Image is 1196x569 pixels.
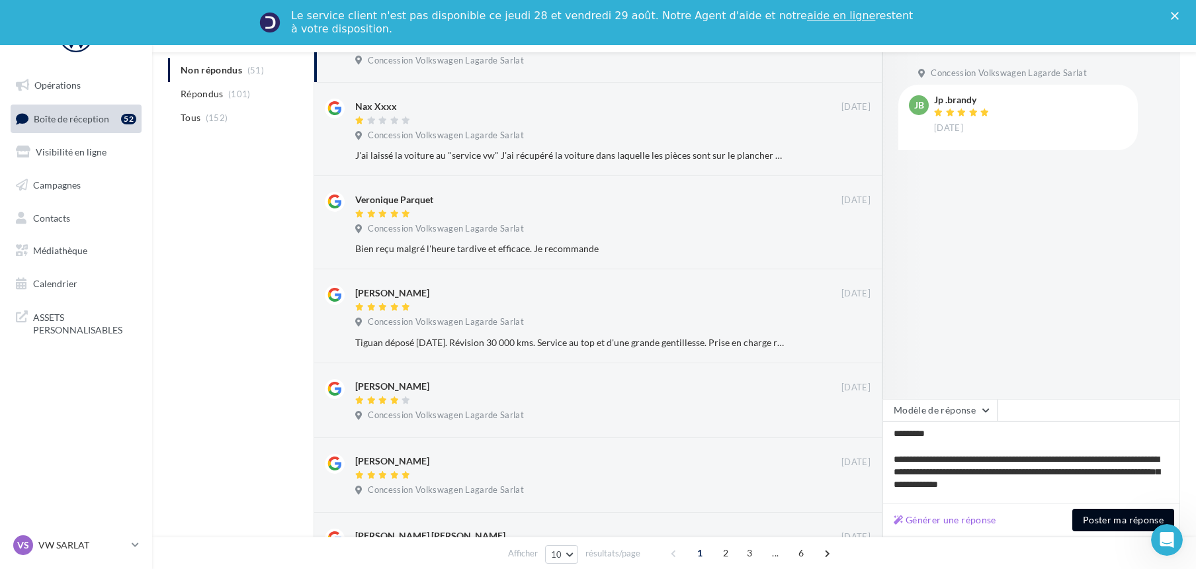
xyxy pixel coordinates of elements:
[715,543,736,564] span: 2
[934,95,992,105] div: Jp .brandy
[368,316,524,328] span: Concession Volkswagen Lagarde Sarlat
[8,270,144,298] a: Calendrier
[206,112,228,123] span: (152)
[841,101,871,113] span: [DATE]
[181,87,224,101] span: Répondus
[1151,524,1183,556] iframe: Intercom live chat
[34,79,81,91] span: Opérations
[8,237,144,265] a: Médiathèque
[765,543,786,564] span: ...
[841,195,871,206] span: [DATE]
[1171,12,1184,20] div: Fermer
[355,455,429,468] div: [PERSON_NAME]
[551,549,562,560] span: 10
[291,9,916,36] div: Le service client n'est pas disponible ce jeudi 28 et vendredi 29 août. Notre Agent d'aide et not...
[33,278,77,289] span: Calendrier
[368,484,524,496] span: Concession Volkswagen Lagarde Sarlat
[36,146,107,157] span: Visibilité en ligne
[8,138,144,166] a: Visibilité en ligne
[368,410,524,421] span: Concession Volkswagen Lagarde Sarlat
[882,399,998,421] button: Modèle de réponse
[8,71,144,99] a: Opérations
[355,149,785,162] div: J'ai laissé la voiture au "service vw" J'ai récupéré la voiture dans laquelle les pièces sont sur...
[355,286,429,300] div: [PERSON_NAME]
[368,223,524,235] span: Concession Volkswagen Lagarde Sarlat
[508,547,538,560] span: Afficher
[841,531,871,543] span: [DATE]
[355,336,785,349] div: Tiguan déposé [DATE]. Révision 30 000 kms. Service au top et d'une grande gentillesse. Prise en c...
[355,242,785,255] div: Bien reçu malgré l'heure tardive et efficace. Je recommande
[368,130,524,142] span: Concession Volkswagen Lagarde Sarlat
[121,114,136,124] div: 52
[914,99,924,112] span: Jb
[8,204,144,232] a: Contacts
[33,245,87,256] span: Médiathèque
[585,547,640,560] span: résultats/page
[841,457,871,468] span: [DATE]
[181,111,200,124] span: Tous
[8,303,144,342] a: ASSETS PERSONNALISABLES
[11,533,142,558] a: VS VW SARLAT
[888,512,1002,528] button: Générer une réponse
[355,100,397,113] div: Nax Xxxx
[1072,509,1174,531] button: Poster ma réponse
[689,543,710,564] span: 1
[931,67,1087,79] span: Concession Volkswagen Lagarde Sarlat
[841,382,871,394] span: [DATE]
[8,105,144,133] a: Boîte de réception52
[17,539,29,552] span: VS
[807,9,875,22] a: aide en ligne
[934,122,963,134] span: [DATE]
[228,89,251,99] span: (101)
[368,55,524,67] span: Concession Volkswagen Lagarde Sarlat
[790,543,812,564] span: 6
[355,193,433,206] div: Veronique Parquet
[33,179,81,191] span: Campagnes
[8,171,144,199] a: Campagnes
[739,543,760,564] span: 3
[355,380,429,393] div: [PERSON_NAME]
[34,112,109,124] span: Boîte de réception
[841,288,871,300] span: [DATE]
[545,545,579,564] button: 10
[33,308,136,337] span: ASSETS PERSONNALISABLES
[355,529,505,543] div: [PERSON_NAME] [PERSON_NAME]
[38,539,126,552] p: VW SARLAT
[33,212,70,223] span: Contacts
[259,12,280,33] img: Profile image for Service-Client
